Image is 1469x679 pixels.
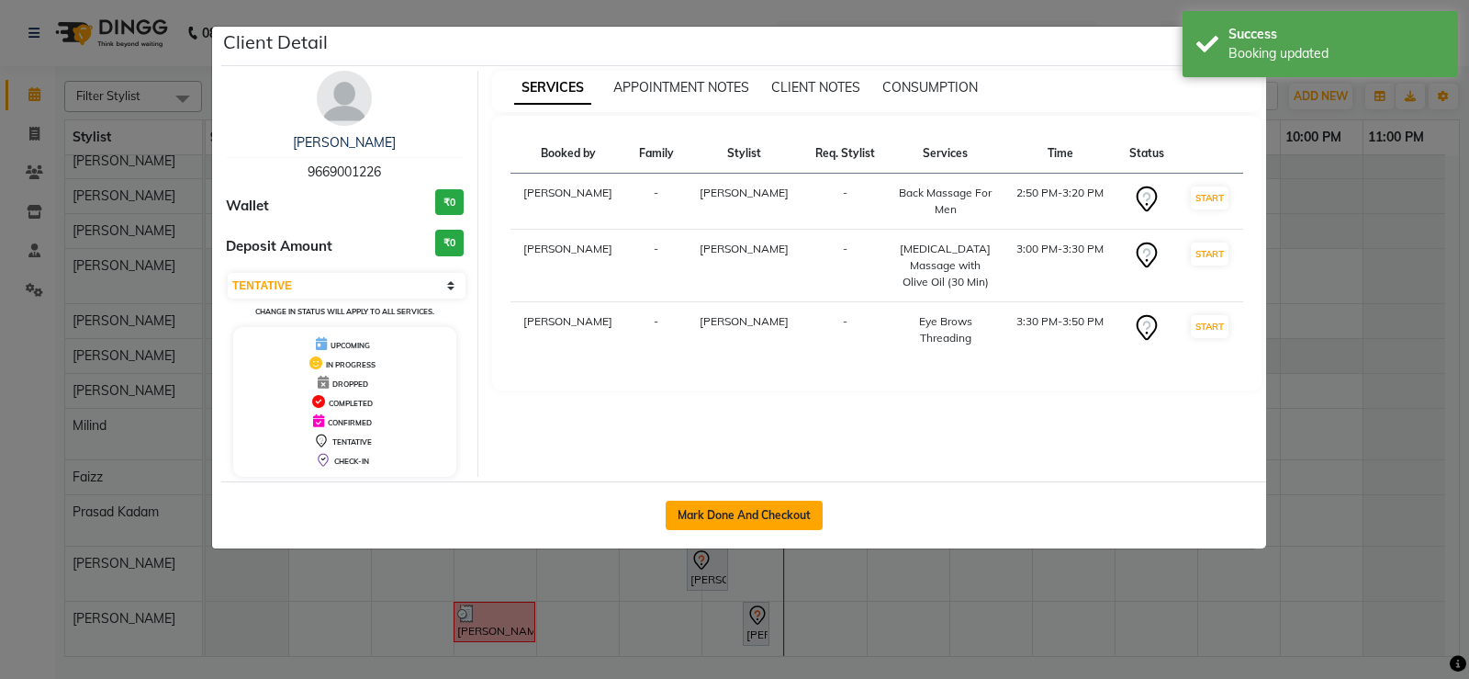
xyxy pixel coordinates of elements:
[1003,230,1117,302] td: 3:00 PM-3:30 PM
[802,302,888,358] td: -
[510,230,627,302] td: [PERSON_NAME]
[226,196,269,217] span: Wallet
[802,174,888,230] td: -
[700,186,789,199] span: [PERSON_NAME]
[613,79,749,96] span: APPOINTMENT NOTES
[626,230,686,302] td: -
[332,437,372,447] span: TENTATIVE
[1191,315,1228,338] button: START
[626,174,686,230] td: -
[331,341,370,350] span: UPCOMING
[888,134,1004,174] th: Services
[771,79,860,96] span: CLIENT NOTES
[1117,134,1177,174] th: Status
[328,418,372,427] span: CONFIRMED
[899,185,992,218] div: Back Massage For Men
[802,230,888,302] td: -
[626,302,686,358] td: -
[510,302,627,358] td: [PERSON_NAME]
[510,134,627,174] th: Booked by
[326,360,376,369] span: IN PROGRESS
[882,79,978,96] span: CONSUMPTION
[1003,302,1117,358] td: 3:30 PM-3:50 PM
[700,314,789,328] span: [PERSON_NAME]
[1228,25,1444,44] div: Success
[1191,187,1228,209] button: START
[686,134,802,174] th: Stylist
[223,28,328,56] h5: Client Detail
[899,313,992,346] div: Eye Brows Threading
[1228,44,1444,63] div: Booking updated
[899,241,992,290] div: [MEDICAL_DATA] Massage with Olive Oil (30 Min)
[626,134,686,174] th: Family
[334,457,369,466] span: CHECK-IN
[317,71,372,126] img: avatar
[435,189,464,216] h3: ₹0
[308,164,381,180] span: 9669001226
[435,230,464,256] h3: ₹0
[332,379,368,389] span: DROPPED
[700,242,789,255] span: [PERSON_NAME]
[1191,243,1228,266] button: START
[802,134,888,174] th: Req. Stylist
[255,307,434,316] small: Change in status will apply to all services.
[1003,174,1117,230] td: 2:50 PM-3:20 PM
[1003,134,1117,174] th: Time
[510,174,627,230] td: [PERSON_NAME]
[666,501,823,530] button: Mark Done And Checkout
[514,72,591,105] span: SERVICES
[329,399,373,408] span: COMPLETED
[226,236,332,257] span: Deposit Amount
[293,134,396,151] a: [PERSON_NAME]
